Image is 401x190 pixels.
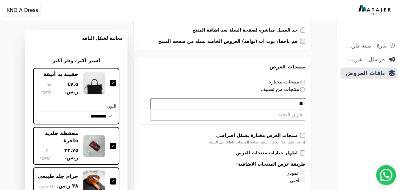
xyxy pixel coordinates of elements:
[151,100,303,107] textarea: Search
[151,109,305,120] li: جاري البحث...
[44,71,78,78] div: حقيبة يد أنيقة
[54,81,78,96] span: ٤٧.٥ ر.س.
[158,38,300,44] label: قم باخفاء بوب أب (نوافذ) العروض الخاصة بسلة من صفحة المنتج
[140,140,305,145] div: إذا تم اختيار هذا الخيار، ستتم إضافة المنتجات تلقائيًا إلى السلة
[140,111,305,117] li: يجب اختيار منتج واحد علي الاقل للعرض
[107,103,116,110] label: اللون
[140,63,305,71] h3: منتجات العرض
[83,135,105,157] img: محفظة جلدية فاخرة
[140,161,305,167] label: طريقة عرض المنتجات الاضافية
[36,130,78,144] div: محفظة جلدية فاخرة
[290,178,305,183] label: أفقي
[192,27,300,33] label: خذ العميل مباشرة لصفحة السلة بعد اضافة المنتج
[300,80,305,85] input: منتجات مختارة
[343,55,385,64] span: مرسال - شريط دعاية
[36,82,51,95] span: ٥٥ ر.س.
[38,173,79,180] div: حزام جلد طبيعي
[57,182,78,190] span: ٣٨ ر.س.
[343,41,387,50] span: ندرة - تنبية قارب علي النفاذ
[30,35,122,49] h3: معاينة لشكل الباقه
[216,132,300,138] label: منتجات العرض مختارة بشكل افتراضي
[286,171,305,176] label: عمودي
[7,7,38,14] span: KNO A Dress
[36,147,50,161] span: ٣٠ ر.س.
[4,4,41,17] button: KNO A Dress
[269,79,305,85] label: منتجات مختارة
[300,177,305,182] input: أفقي
[53,147,78,162] span: ٢٣.٧٥ ر.س.
[300,170,305,175] input: عمودي
[38,183,54,189] span: ٤٥ ر.س.
[300,87,305,92] input: منتجات من تصنيف
[343,69,385,77] span: باقات العروض
[260,86,305,92] label: منتجات من تصنيف
[236,150,300,156] label: اظهار خيارات منتجات العرض
[358,5,392,16] img: MatajerTech Logo
[83,72,105,94] img: حقيبة يد أنيقة
[52,57,100,64] h2: اشتر اكثر، وفر اكثر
